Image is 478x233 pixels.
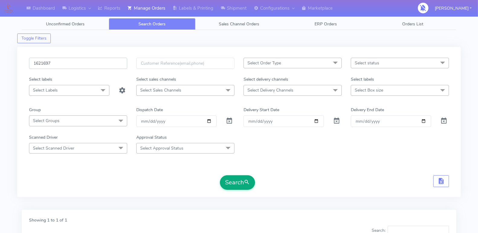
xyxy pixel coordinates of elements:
[140,145,183,151] span: Select Approval Status
[33,145,74,151] span: Select Scanned Driver
[351,76,374,83] label: Select labels
[355,60,379,66] span: Select status
[29,58,127,69] input: Order Id
[244,107,279,113] label: Delivery Start Date
[136,58,234,69] input: Customer Reference(email,phone)
[136,134,167,141] label: Approval Status
[29,217,67,223] label: Showing 1 to 1 of 1
[355,87,383,93] span: Select Box size
[33,118,60,124] span: Select Groups
[33,87,58,93] span: Select Labels
[140,87,181,93] span: Select Sales Channels
[247,87,293,93] span: Select Delivery Channels
[351,107,384,113] label: Delivery End Date
[219,21,259,27] span: Sales Channel Orders
[244,76,288,83] label: Select delivery channels
[29,76,52,83] label: Select labels
[402,21,423,27] span: Orders List
[22,18,456,30] ul: Tabs
[220,175,255,190] button: Search
[136,107,163,113] label: Dispatch Date
[17,34,51,43] button: Toggle Filters
[46,21,85,27] span: Unconfirmed Orders
[247,60,281,66] span: Select Order Type
[29,107,41,113] label: Group
[138,21,166,27] span: Search Orders
[315,21,337,27] span: ERP Orders
[29,134,58,141] label: Scanned Driver
[136,76,176,83] label: Select sales channels
[430,2,476,15] button: [PERSON_NAME]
